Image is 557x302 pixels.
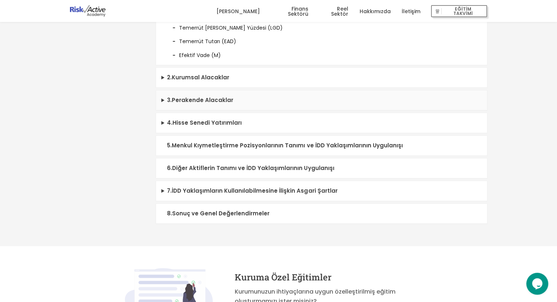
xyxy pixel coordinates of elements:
summary: 6.Diğer Aktiflerin Tanımı ve İDD Yaklaşımlarının Uygulanışı [156,158,487,178]
span: EĞİTİM TAKVİMİ [442,6,484,16]
summary: 2.Kurumsal Alacaklar [156,68,487,88]
li: Temerrüt [PERSON_NAME] Yüzdesi (LGD) [167,18,476,32]
h4: Kuruma Özel Eğitimler [235,273,432,282]
summary: 4.Hisse Senedi Yatırımları [156,113,487,133]
img: logo-dark.png [70,5,106,17]
li: Efektif Vade (M) [167,46,476,59]
iframe: chat widget [526,273,550,295]
summary: 7.İDD Yaklaşımların Kullanılabilmesine İlişkin Asgari Şartlar [156,181,487,201]
a: Reel Sektör [319,0,348,22]
li: Temerrüt Tutarı (EAD) [167,32,476,45]
a: [PERSON_NAME] [216,0,260,22]
summary: 8.Sonuç ve Genel Değerlendirmeler [156,204,487,224]
a: EĞİTİM TAKVİMİ [431,0,487,22]
a: İletişim [401,0,420,22]
summary: 5.Menkul Kıymetleştirme Pozisyonlarının Tanımı ve İDD Yaklaşımlarının Uygulanışı [156,136,487,156]
a: Hakkımızda [359,0,390,22]
summary: 3.Perakende Alacaklar [156,90,487,110]
button: EĞİTİM TAKVİMİ [431,5,487,18]
a: Finans Sektörü [271,0,308,22]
